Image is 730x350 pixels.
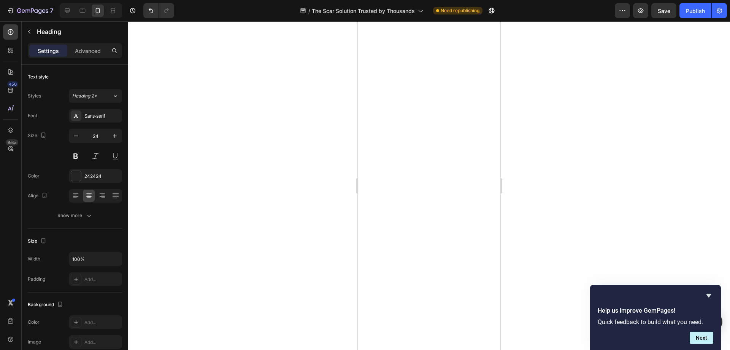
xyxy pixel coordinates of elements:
div: Beta [6,139,18,145]
div: Image [28,339,41,345]
p: Heading [37,27,119,36]
div: Font [28,112,37,119]
div: Show more [57,212,93,219]
div: Align [28,191,49,201]
div: Publish [686,7,705,15]
p: Quick feedback to build what you need. [598,318,713,326]
iframe: To enrich screen reader interactions, please activate Accessibility in Grammarly extension settings [358,21,500,350]
span: Save [658,8,670,14]
input: Auto [69,252,122,266]
div: Styles [28,93,41,99]
button: Hide survey [704,291,713,300]
div: Sans-serif [84,113,120,120]
div: Add... [84,339,120,346]
div: Undo/Redo [143,3,174,18]
div: 450 [7,81,18,87]
button: Publish [679,3,711,18]
span: Heading 2* [72,93,97,99]
p: Settings [38,47,59,55]
div: Color [28,319,40,326]
div: Text style [28,74,49,80]
div: Size [28,131,48,141]
span: / [308,7,310,15]
button: 7 [3,3,57,18]
div: Padding [28,276,45,283]
span: Need republishing [441,7,479,14]
button: Next question [690,332,713,344]
p: Advanced [75,47,101,55]
button: Show more [28,209,122,222]
span: The Scar Solution Trusted by Thousands [312,7,415,15]
div: Color [28,173,40,179]
div: 242424 [84,173,120,180]
div: Add... [84,319,120,326]
p: 7 [50,6,53,15]
div: Background [28,300,65,310]
div: Help us improve GemPages! [598,291,713,344]
button: Save [651,3,676,18]
div: Add... [84,276,120,283]
div: Width [28,256,40,262]
h2: Help us improve GemPages! [598,306,713,315]
div: Size [28,236,48,246]
button: Heading 2* [69,89,122,103]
